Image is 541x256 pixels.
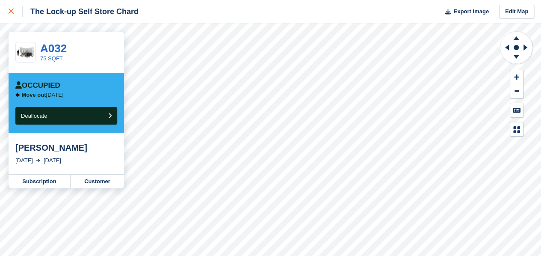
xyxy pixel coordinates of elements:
span: Deallocate [21,113,47,119]
button: Keyboard Shortcuts [510,103,523,117]
a: 75 SQFT [40,55,63,62]
button: Zoom In [510,70,523,84]
img: arrow-left-icn-90495f2de72eb5bd0bd1c3c35deca35cc13f817d75bef06ecd7c0b315636ce7e.svg [15,92,20,97]
img: 75.jpg [16,45,35,60]
button: Zoom Out [510,84,523,98]
button: Map Legend [510,122,523,137]
div: [DATE] [44,156,61,165]
a: A032 [40,42,67,55]
span: Move out [22,92,46,98]
span: Export Image [453,7,488,16]
button: Deallocate [15,107,117,125]
div: [DATE] [15,156,33,165]
div: Occupied [15,81,60,90]
a: Customer [71,175,124,188]
div: The Lock-up Self Store Chard [23,6,139,17]
a: Edit Map [499,5,534,19]
img: arrow-right-light-icn-cde0832a797a2874e46488d9cf13f60e5c3a73dbe684e267c42b8395dfbc2abf.svg [36,159,40,162]
p: [DATE] [22,92,64,98]
button: Export Image [440,5,489,19]
a: Subscription [9,175,71,188]
div: [PERSON_NAME] [15,143,117,153]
